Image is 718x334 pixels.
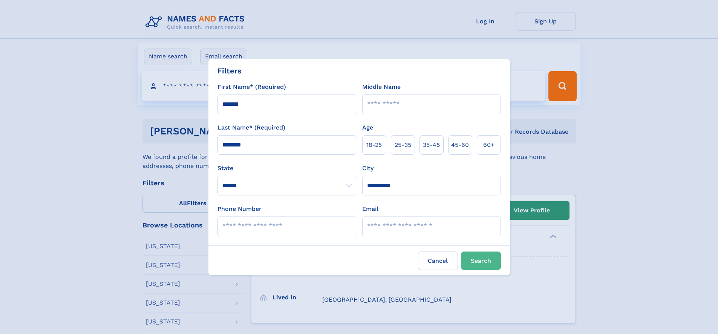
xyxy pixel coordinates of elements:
[217,164,356,173] label: State
[217,123,285,132] label: Last Name* (Required)
[362,123,373,132] label: Age
[395,140,411,149] span: 25‑35
[461,252,501,270] button: Search
[366,140,382,149] span: 18‑25
[423,140,440,149] span: 35‑45
[451,140,469,149] span: 45‑60
[217,65,242,76] div: Filters
[483,140,494,149] span: 60+
[217,204,262,214] label: Phone Number
[418,252,458,270] label: Cancel
[362,82,401,92] label: Middle Name
[362,204,378,214] label: Email
[217,82,286,92] label: First Name* (Required)
[362,164,374,173] label: City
